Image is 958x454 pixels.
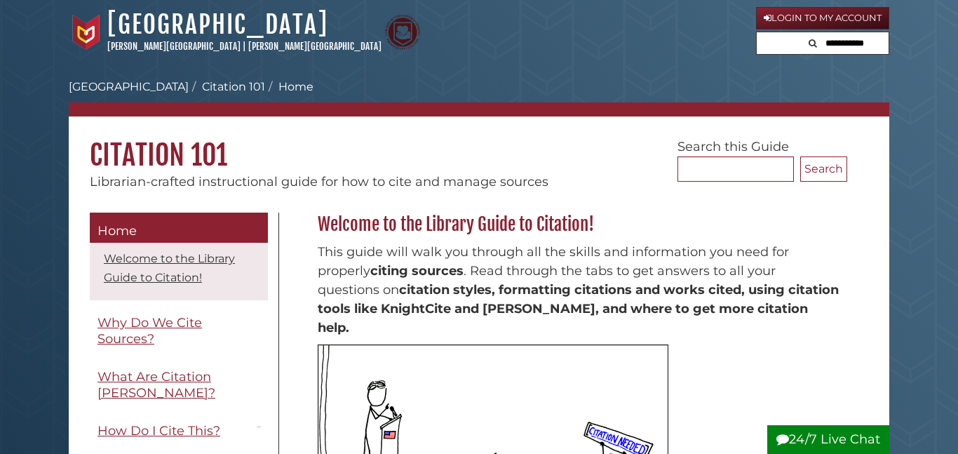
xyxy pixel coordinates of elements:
[97,423,220,439] span: How Do I Cite This?
[107,9,328,40] a: [GEOGRAPHIC_DATA]
[90,307,268,354] a: Why Do We Cite Sources?
[370,263,464,279] strong: citing sources
[97,369,215,401] span: What Are Citation [PERSON_NAME]?
[767,425,889,454] button: 24/7 Live Chat
[318,244,839,335] span: This guide will walk you through all the skills and information you need for properly . Read thro...
[265,79,313,95] li: Home
[97,223,137,239] span: Home
[385,15,420,50] img: Calvin Theological Seminary
[69,15,104,50] img: Calvin University
[318,282,839,335] strong: citation styles, formatting citations and works cited, using citation tools like KnightCite and [...
[248,41,382,52] a: [PERSON_NAME][GEOGRAPHIC_DATA]
[804,32,821,51] button: Search
[243,41,246,52] span: |
[800,156,847,182] button: Search
[69,79,889,116] nav: breadcrumb
[311,213,847,236] h2: Welcome to the Library Guide to Citation!
[90,361,268,408] a: What Are Citation [PERSON_NAME]?
[809,39,817,48] i: Search
[90,213,268,243] a: Home
[97,315,202,347] span: Why Do We Cite Sources?
[69,116,889,173] h1: Citation 101
[104,252,235,284] a: Welcome to the Library Guide to Citation!
[90,174,548,189] span: Librarian-crafted instructional guide for how to cite and manage sources
[756,7,889,29] a: Login to My Account
[69,80,189,93] a: [GEOGRAPHIC_DATA]
[90,415,268,447] a: How Do I Cite This?
[107,41,241,52] a: [PERSON_NAME][GEOGRAPHIC_DATA]
[202,80,265,93] a: Citation 101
